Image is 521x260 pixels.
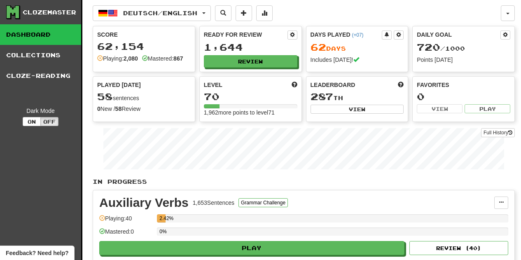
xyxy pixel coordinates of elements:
div: Mastered: 0 [99,227,153,241]
button: Grammar Challenge [238,198,288,207]
span: 287 [311,91,333,102]
div: Dark Mode [6,107,75,115]
div: Ready for Review [204,30,287,39]
button: Search sentences [215,5,231,21]
div: sentences [97,91,191,102]
a: Full History [481,128,515,137]
div: Score [97,30,191,39]
button: View [311,105,404,114]
div: Includes [DATE]! [311,56,404,64]
strong: 2,080 [124,55,138,62]
span: 58 [97,91,113,102]
div: New / Review [97,105,191,113]
button: View [417,104,463,113]
button: Review [204,55,297,68]
div: 70 [204,91,297,102]
strong: 867 [173,55,183,62]
span: 62 [311,41,326,53]
span: This week in points, UTC [398,81,404,89]
span: Level [204,81,222,89]
button: Add sentence to collection [236,5,252,21]
button: More stats [256,5,273,21]
div: Clozemaster [23,8,76,16]
div: 1,962 more points to level 71 [204,108,297,117]
strong: 58 [115,105,122,112]
button: Play [465,104,510,113]
a: (+07) [352,32,363,38]
span: Deutsch / English [123,9,197,16]
div: 62,154 [97,41,191,52]
button: On [23,117,41,126]
span: Leaderboard [311,81,355,89]
button: Deutsch/English [93,5,211,21]
span: Played [DATE] [97,81,141,89]
div: Playing: 40 [99,214,153,228]
button: Review (40) [409,241,508,255]
div: 1,644 [204,42,297,52]
div: Day s [311,42,404,53]
div: Points [DATE] [417,56,510,64]
div: Favorites [417,81,510,89]
span: 720 [417,41,440,53]
span: Open feedback widget [6,249,68,257]
button: Play [99,241,404,255]
div: 0 [417,91,510,102]
span: Score more points to level up [292,81,297,89]
strong: 0 [97,105,100,112]
div: Days Played [311,30,382,39]
div: Mastered: [142,54,183,63]
span: / 1000 [417,45,465,52]
div: 2.42% [159,214,165,223]
div: Daily Goal [417,30,500,40]
div: Playing: [97,54,138,63]
div: Auxiliary Verbs [99,197,189,209]
p: In Progress [93,178,515,186]
button: Off [40,117,58,126]
div: th [311,91,404,102]
div: 1,653 Sentences [193,199,234,207]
